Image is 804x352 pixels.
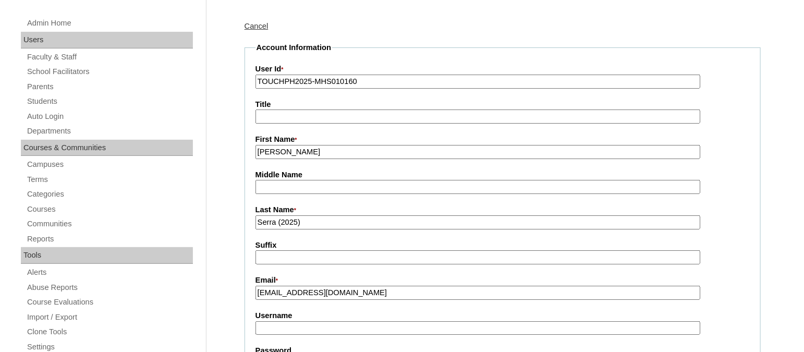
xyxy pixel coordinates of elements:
[26,203,193,216] a: Courses
[26,173,193,186] a: Terms
[21,32,193,48] div: Users
[26,217,193,230] a: Communities
[255,169,750,180] label: Middle Name
[26,266,193,279] a: Alerts
[26,95,193,108] a: Students
[26,233,193,246] a: Reports
[21,247,193,264] div: Tools
[245,22,269,30] a: Cancel
[26,17,193,30] a: Admin Home
[26,65,193,78] a: School Facilitators
[255,99,750,110] label: Title
[26,80,193,93] a: Parents
[255,310,750,321] label: Username
[255,240,750,251] label: Suffix
[255,64,750,75] label: User Id
[255,134,750,145] label: First Name
[255,275,750,286] label: Email
[26,296,193,309] a: Course Evaluations
[21,140,193,156] div: Courses & Communities
[255,204,750,216] label: Last Name
[26,51,193,64] a: Faculty & Staff
[26,188,193,201] a: Categories
[26,158,193,171] a: Campuses
[26,125,193,138] a: Departments
[26,281,193,294] a: Abuse Reports
[26,110,193,123] a: Auto Login
[26,325,193,338] a: Clone Tools
[255,42,332,53] legend: Account Information
[26,311,193,324] a: Import / Export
